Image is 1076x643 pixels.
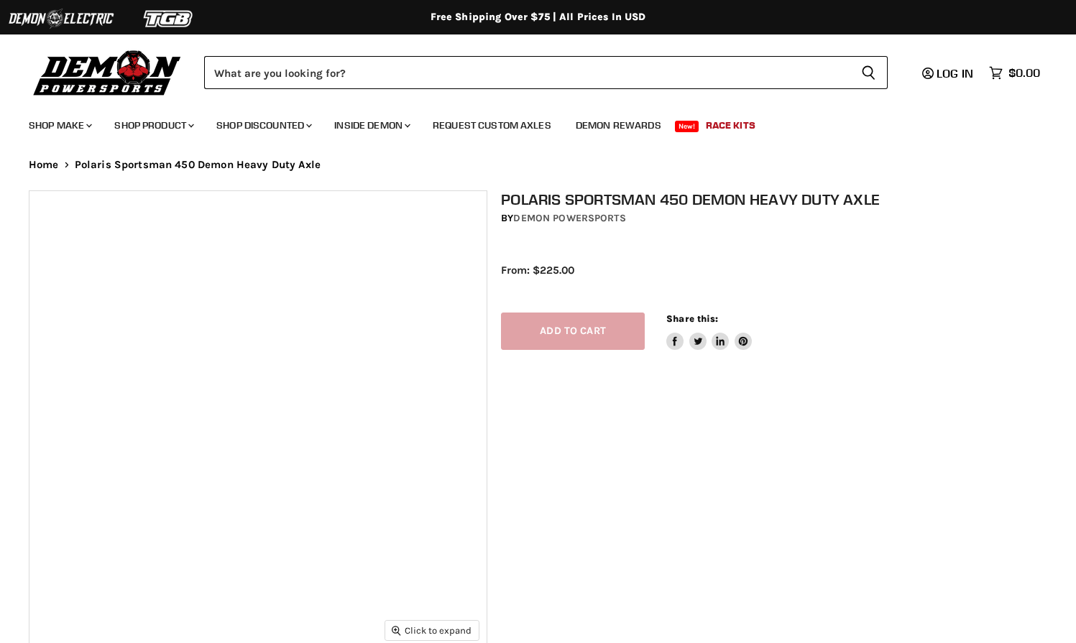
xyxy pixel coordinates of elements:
a: $0.00 [982,63,1047,83]
a: Home [29,159,59,171]
a: Request Custom Axles [422,111,562,140]
ul: Main menu [18,105,1036,140]
a: Shop Discounted [206,111,321,140]
aside: Share this: [666,313,752,351]
a: Demon Powersports [513,212,625,224]
a: Demon Rewards [565,111,672,140]
span: Log in [937,66,973,80]
h1: Polaris Sportsman 450 Demon Heavy Duty Axle [501,190,1061,208]
a: Shop Make [18,111,101,140]
button: Click to expand [385,621,479,640]
input: Search [204,56,850,89]
img: TGB Logo 2 [115,5,223,32]
span: Polaris Sportsman 450 Demon Heavy Duty Axle [75,159,321,171]
span: New! [675,121,699,132]
button: Search [850,56,888,89]
span: $0.00 [1008,66,1040,80]
form: Product [204,56,888,89]
span: Click to expand [392,625,472,636]
a: Race Kits [695,111,766,140]
span: From: $225.00 [501,264,574,277]
a: Shop Product [104,111,203,140]
a: Log in [916,67,982,80]
img: Demon Powersports [29,47,186,98]
a: Inside Demon [323,111,419,140]
div: by [501,211,1061,226]
img: Demon Electric Logo 2 [7,5,115,32]
span: Share this: [666,313,718,324]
